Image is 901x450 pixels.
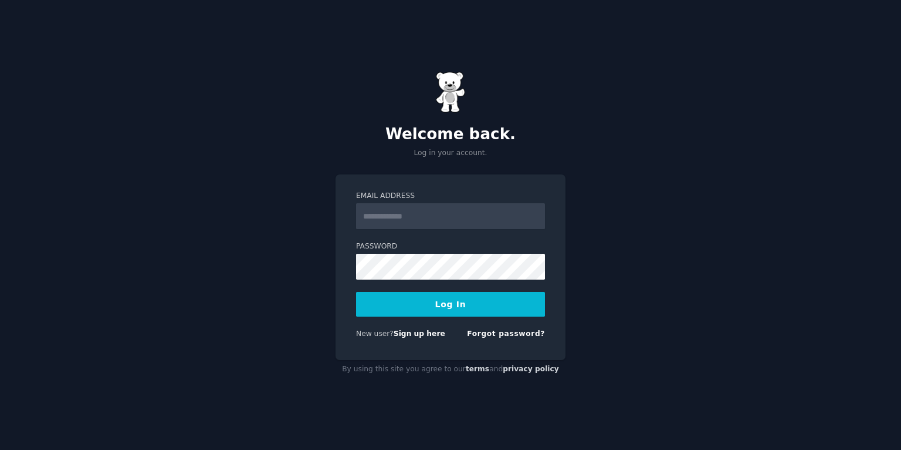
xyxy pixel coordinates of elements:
[356,191,545,202] label: Email Address
[336,148,565,159] p: Log in your account.
[503,365,559,373] a: privacy policy
[394,330,445,338] a: Sign up here
[467,330,545,338] a: Forgot password?
[356,241,545,252] label: Password
[356,292,545,317] button: Log In
[436,72,465,113] img: Gummy Bear
[336,360,565,379] div: By using this site you agree to our and
[356,330,394,338] span: New user?
[336,125,565,144] h2: Welcome back.
[466,365,489,373] a: terms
